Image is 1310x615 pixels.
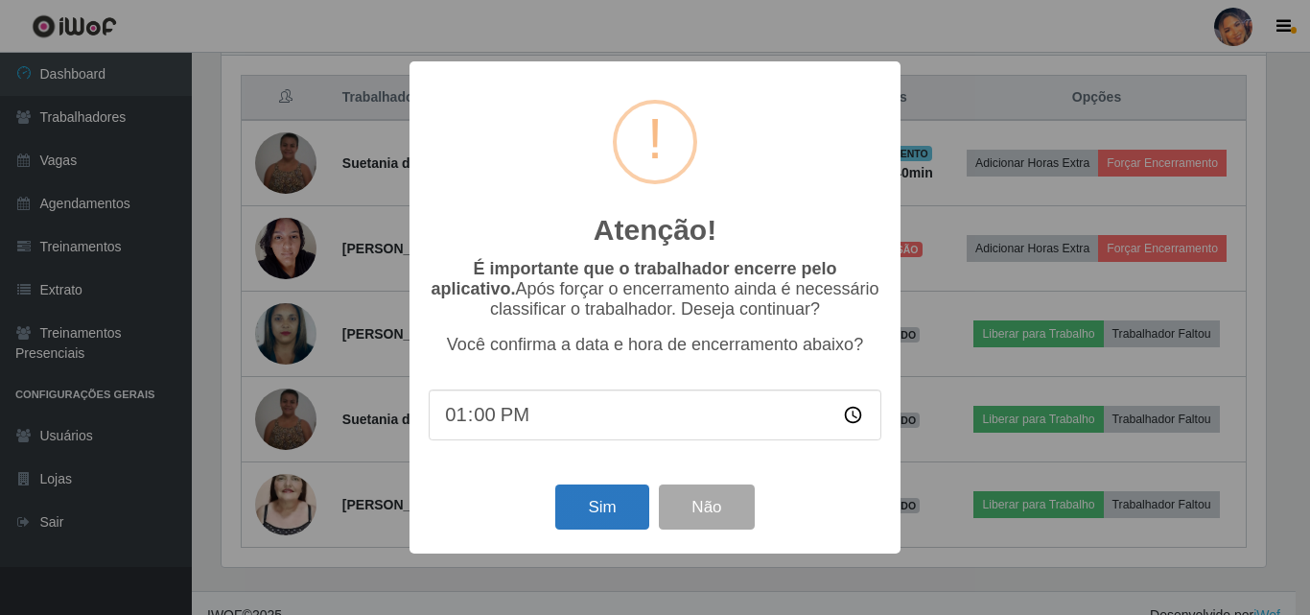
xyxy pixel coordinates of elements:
[429,259,881,319] p: Após forçar o encerramento ainda é necessário classificar o trabalhador. Deseja continuar?
[431,259,836,298] b: É importante que o trabalhador encerre pelo aplicativo.
[659,485,754,530] button: Não
[429,335,881,355] p: Você confirma a data e hora de encerramento abaixo?
[555,485,648,530] button: Sim
[594,213,716,248] h2: Atenção!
